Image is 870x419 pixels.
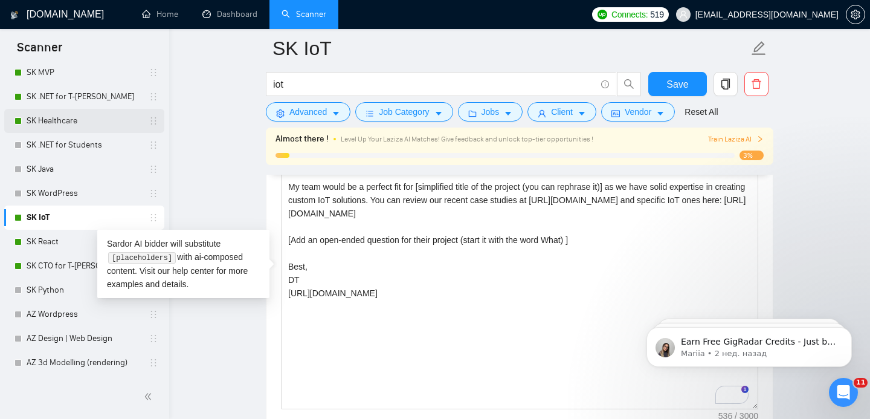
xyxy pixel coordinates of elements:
[27,85,141,109] a: SK .NET for T-[PERSON_NAME]
[149,358,158,368] span: holder
[366,109,374,118] span: bars
[108,252,175,264] code: [placeholders]
[708,134,764,145] button: Train Laziza AI
[617,79,640,89] span: search
[829,378,858,407] iframe: Intercom live chat
[281,137,758,409] textarea: To enrich screen reader interactions, please activate Accessibility in Grammarly extension settings
[846,10,865,19] span: setting
[504,109,512,118] span: caret-down
[142,9,178,19] a: homeHome
[341,135,593,143] span: Level Up Your Laziza AI Matches! Give feedback and unlock top-tier opportunities !
[527,102,596,122] button: userClientcaret-down
[266,102,350,122] button: settingAdvancedcaret-down
[97,230,269,298] div: Sardor AI bidder will substitute with ai-composed content. Visit our for more examples and details.
[482,105,500,119] span: Jobs
[628,302,870,386] iframe: Intercom notifications сообщение
[172,266,214,276] a: help center
[272,33,749,63] input: Scanner name...
[149,334,158,343] span: holder
[7,39,72,64] span: Scanner
[27,230,141,254] a: SK React
[27,60,141,85] a: SK MVP
[27,109,141,133] a: SK Healthcare
[27,351,141,375] a: AZ 3d Modelling (rendering)
[751,41,767,56] span: edit
[685,105,718,119] a: Reset All
[27,254,141,278] a: SK CTO for T-[PERSON_NAME]
[149,310,158,319] span: holder
[601,80,609,88] span: info-circle
[650,8,663,21] span: 519
[601,102,675,122] button: idcardVendorcaret-down
[289,105,327,119] span: Advanced
[578,109,586,118] span: caret-down
[458,102,523,122] button: folderJobscaret-down
[149,92,158,102] span: holder
[275,132,329,146] span: Almost there !
[27,326,141,351] a: AZ Design | Web Design
[538,109,546,118] span: user
[611,8,648,21] span: Connects:
[666,77,688,92] span: Save
[149,164,158,174] span: holder
[332,109,340,118] span: caret-down
[149,116,158,126] span: holder
[679,10,688,19] span: user
[611,109,620,118] span: idcard
[745,79,768,89] span: delete
[468,109,477,118] span: folder
[551,105,573,119] span: Client
[434,109,443,118] span: caret-down
[656,109,665,118] span: caret-down
[846,5,865,24] button: setting
[149,68,158,77] span: holder
[144,391,156,403] span: double-left
[27,302,141,326] a: AZ Wordpress
[27,157,141,181] a: SK Java
[739,151,764,160] span: 3%
[756,135,764,143] span: right
[617,72,641,96] button: search
[273,77,596,92] input: Search Freelance Jobs...
[27,181,141,206] a: SK WordPress
[27,278,141,302] a: SK Python
[276,109,285,118] span: setting
[744,72,768,96] button: delete
[625,105,651,119] span: Vendor
[846,10,865,19] a: setting
[379,105,429,119] span: Job Category
[854,378,868,388] span: 11
[648,72,707,96] button: Save
[149,189,158,198] span: holder
[27,206,141,230] a: SK IoT
[27,133,141,157] a: SK .NET for Students
[202,9,257,19] a: dashboardDashboard
[355,102,453,122] button: barsJob Categorycaret-down
[149,213,158,222] span: holder
[714,79,737,89] span: copy
[714,72,738,96] button: copy
[598,10,607,19] img: upwork-logo.png
[282,9,326,19] a: searchScanner
[149,140,158,150] span: holder
[10,5,19,25] img: logo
